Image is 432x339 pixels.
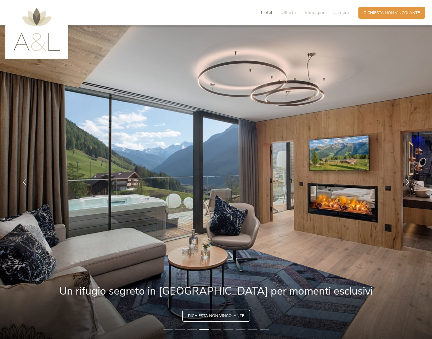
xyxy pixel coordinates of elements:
[281,9,296,16] span: Offerte
[364,10,420,16] span: Richiesta non vincolante
[13,8,60,51] img: AMONTI & LUNARIS Wellnessresort
[305,9,324,16] span: Immagini
[333,9,349,16] span: Camere
[261,9,272,16] span: Hotel
[188,313,244,319] span: Richiesta non vincolante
